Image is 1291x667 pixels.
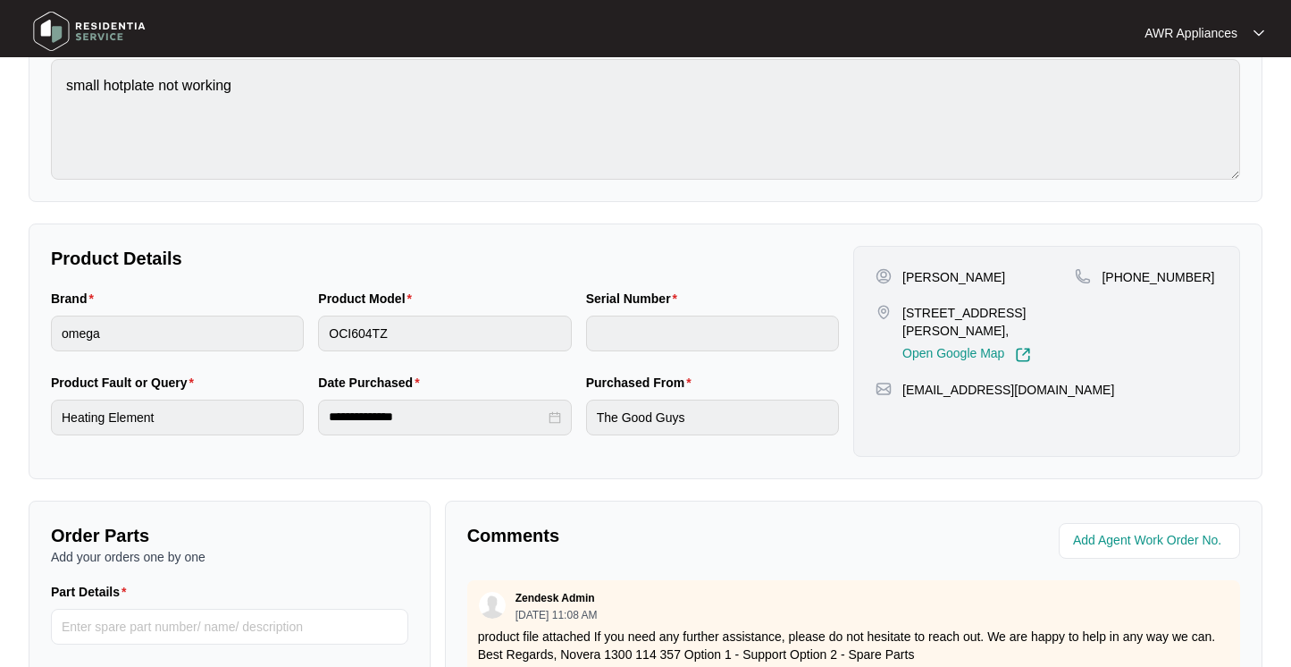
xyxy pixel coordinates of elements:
[1075,268,1091,284] img: map-pin
[51,290,101,308] label: Brand
[876,381,892,397] img: map-pin
[876,268,892,284] img: user-pin
[51,374,201,392] label: Product Fault or Query
[467,523,842,548] p: Comments
[51,400,304,435] input: Product Fault or Query
[1073,530,1229,552] input: Add Agent Work Order No.
[516,591,595,605] p: Zendesk Admin
[329,408,544,426] input: Date Purchased
[1144,24,1237,42] p: AWR Appliances
[318,374,426,392] label: Date Purchased
[876,304,892,320] img: map-pin
[902,381,1114,399] p: [EMAIL_ADDRESS][DOMAIN_NAME]
[902,347,1031,363] a: Open Google Map
[1015,347,1031,363] img: Link-External
[51,583,134,601] label: Part Details
[516,610,598,621] p: [DATE] 11:08 AM
[51,246,839,271] p: Product Details
[27,4,152,58] img: residentia service logo
[318,290,419,308] label: Product Model
[479,592,506,619] img: user.svg
[318,316,571,351] input: Product Model
[586,316,839,351] input: Serial Number
[51,59,1240,180] textarea: small hotplate not working
[478,628,1229,663] p: product file attached If you need any further assistance, please do not hesitate to reach out. We...
[1102,268,1214,286] p: [PHONE_NUMBER]
[51,609,408,645] input: Part Details
[586,374,699,392] label: Purchased From
[586,290,684,308] label: Serial Number
[902,268,1005,286] p: [PERSON_NAME]
[51,548,408,566] p: Add your orders one by one
[586,400,839,435] input: Purchased From
[51,316,304,351] input: Brand
[51,523,408,548] p: Order Parts
[1253,29,1264,38] img: dropdown arrow
[902,304,1075,340] p: [STREET_ADDRESS][PERSON_NAME],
